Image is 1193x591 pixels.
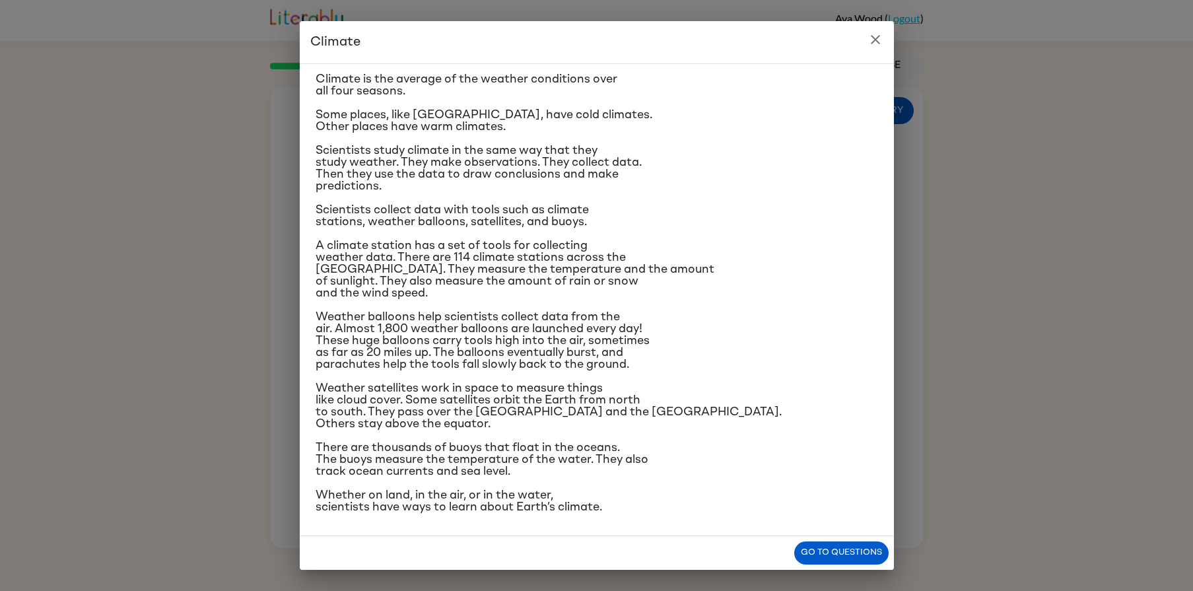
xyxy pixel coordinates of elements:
span: Whether on land, in the air, or in the water, scientists have ways to learn about Earth’s climate. [316,489,602,513]
h2: Climate [300,21,894,63]
button: Go to questions [794,541,889,565]
span: Climate is the average of the weather conditions over all four seasons. [316,73,617,97]
span: A climate station has a set of tools for collecting weather data. There are 114 climate stations ... [316,240,714,299]
button: close [862,26,889,53]
span: Weather satellites work in space to measure things like cloud cover. Some satellites orbit the Ea... [316,382,782,430]
span: There are thousands of buoys that float in the oceans. The buoys measure the temperature of the w... [316,442,648,477]
span: Scientists study climate in the same way that they study weather. They make observations. They co... [316,145,642,192]
span: Scientists collect data with tools such as climate stations, weather balloons, satellites, and bu... [316,204,589,228]
span: Some places, like [GEOGRAPHIC_DATA], have cold climates. Other places have warm climates. [316,109,652,133]
span: Weather balloons help scientists collect data from the air. Almost 1,800 weather balloons are lau... [316,311,650,370]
